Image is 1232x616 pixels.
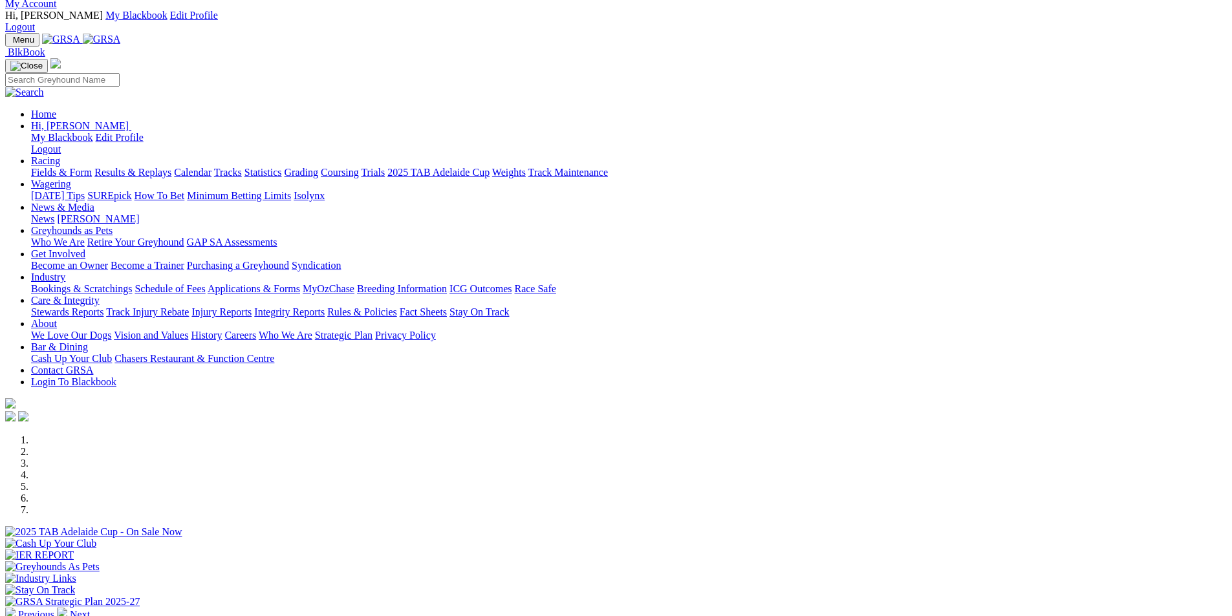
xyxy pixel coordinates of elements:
[5,584,75,596] img: Stay On Track
[5,21,35,32] a: Logout
[31,132,93,143] a: My Blackbook
[8,47,45,58] span: BlkBook
[31,376,116,387] a: Login To Blackbook
[5,10,103,21] span: Hi, [PERSON_NAME]
[400,306,447,317] a: Fact Sheets
[31,330,111,341] a: We Love Our Dogs
[31,365,93,376] a: Contact GRSA
[10,61,43,71] img: Close
[191,306,252,317] a: Injury Reports
[31,178,71,189] a: Wagering
[294,190,325,201] a: Isolynx
[5,561,100,573] img: Greyhounds As Pets
[357,283,447,294] a: Breeding Information
[5,549,74,561] img: IER REPORT
[31,167,92,178] a: Fields & Form
[96,132,144,143] a: Edit Profile
[94,167,171,178] a: Results & Replays
[303,283,354,294] a: MyOzChase
[5,33,39,47] button: Toggle navigation
[292,260,341,271] a: Syndication
[244,167,282,178] a: Statistics
[31,271,65,282] a: Industry
[514,283,556,294] a: Race Safe
[449,283,512,294] a: ICG Outcomes
[31,353,1227,365] div: Bar & Dining
[31,260,108,271] a: Become an Owner
[114,330,188,341] a: Vision and Values
[375,330,436,341] a: Privacy Policy
[87,237,184,248] a: Retire Your Greyhound
[31,225,113,236] a: Greyhounds as Pets
[187,260,289,271] a: Purchasing a Greyhound
[254,306,325,317] a: Integrity Reports
[31,132,1227,155] div: Hi, [PERSON_NAME]
[5,398,16,409] img: logo-grsa-white.png
[31,248,85,259] a: Get Involved
[5,59,48,73] button: Toggle navigation
[31,120,131,131] a: Hi, [PERSON_NAME]
[50,58,61,69] img: logo-grsa-white.png
[31,143,61,154] a: Logout
[31,237,1227,248] div: Greyhounds as Pets
[5,538,96,549] img: Cash Up Your Club
[5,87,44,98] img: Search
[5,596,140,608] img: GRSA Strategic Plan 2025-27
[31,306,103,317] a: Stewards Reports
[31,202,94,213] a: News & Media
[31,283,132,294] a: Bookings & Scratchings
[387,167,490,178] a: 2025 TAB Adelaide Cup
[31,295,100,306] a: Care & Integrity
[5,573,76,584] img: Industry Links
[5,73,120,87] input: Search
[208,283,300,294] a: Applications & Forms
[42,34,80,45] img: GRSA
[187,190,291,201] a: Minimum Betting Limits
[31,190,85,201] a: [DATE] Tips
[31,213,54,224] a: News
[31,260,1227,271] div: Get Involved
[449,306,509,317] a: Stay On Track
[111,260,184,271] a: Become a Trainer
[361,167,385,178] a: Trials
[224,330,256,341] a: Careers
[31,190,1227,202] div: Wagering
[83,34,121,45] img: GRSA
[327,306,397,317] a: Rules & Policies
[285,167,318,178] a: Grading
[87,190,131,201] a: SUREpick
[170,10,218,21] a: Edit Profile
[31,341,88,352] a: Bar & Dining
[135,283,205,294] a: Schedule of Fees
[315,330,373,341] a: Strategic Plan
[5,411,16,421] img: facebook.svg
[31,237,85,248] a: Who We Are
[191,330,222,341] a: History
[5,10,1227,33] div: My Account
[187,237,277,248] a: GAP SA Assessments
[18,411,28,421] img: twitter.svg
[13,35,34,45] span: Menu
[31,120,129,131] span: Hi, [PERSON_NAME]
[31,167,1227,178] div: Racing
[31,213,1227,225] div: News & Media
[114,353,274,364] a: Chasers Restaurant & Function Centre
[31,318,57,329] a: About
[57,213,139,224] a: [PERSON_NAME]
[31,330,1227,341] div: About
[492,167,526,178] a: Weights
[31,109,56,120] a: Home
[259,330,312,341] a: Who We Are
[214,167,242,178] a: Tracks
[105,10,168,21] a: My Blackbook
[31,283,1227,295] div: Industry
[174,167,211,178] a: Calendar
[5,47,45,58] a: BlkBook
[321,167,359,178] a: Coursing
[31,306,1227,318] div: Care & Integrity
[31,353,112,364] a: Cash Up Your Club
[135,190,185,201] a: How To Bet
[31,155,60,166] a: Racing
[106,306,189,317] a: Track Injury Rebate
[528,167,608,178] a: Track Maintenance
